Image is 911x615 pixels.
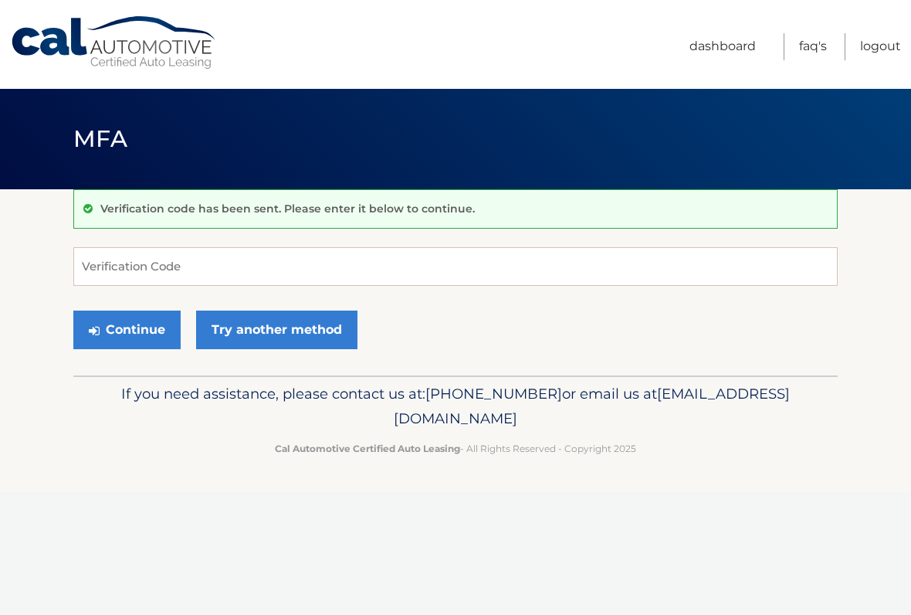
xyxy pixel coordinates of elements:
button: Continue [73,311,181,349]
a: Cal Automotive [10,15,218,70]
input: Verification Code [73,247,838,286]
a: Try another method [196,311,357,349]
a: FAQ's [799,33,827,60]
span: [PHONE_NUMBER] [425,385,562,403]
p: Verification code has been sent. Please enter it below to continue. [100,202,475,216]
strong: Cal Automotive Certified Auto Leasing [275,443,460,454]
span: [EMAIL_ADDRESS][DOMAIN_NAME] [394,385,790,427]
span: MFA [73,124,127,153]
a: Logout [860,33,901,60]
p: - All Rights Reserved - Copyright 2025 [83,440,828,457]
a: Dashboard [689,33,756,60]
p: If you need assistance, please contact us at: or email us at [83,382,828,431]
